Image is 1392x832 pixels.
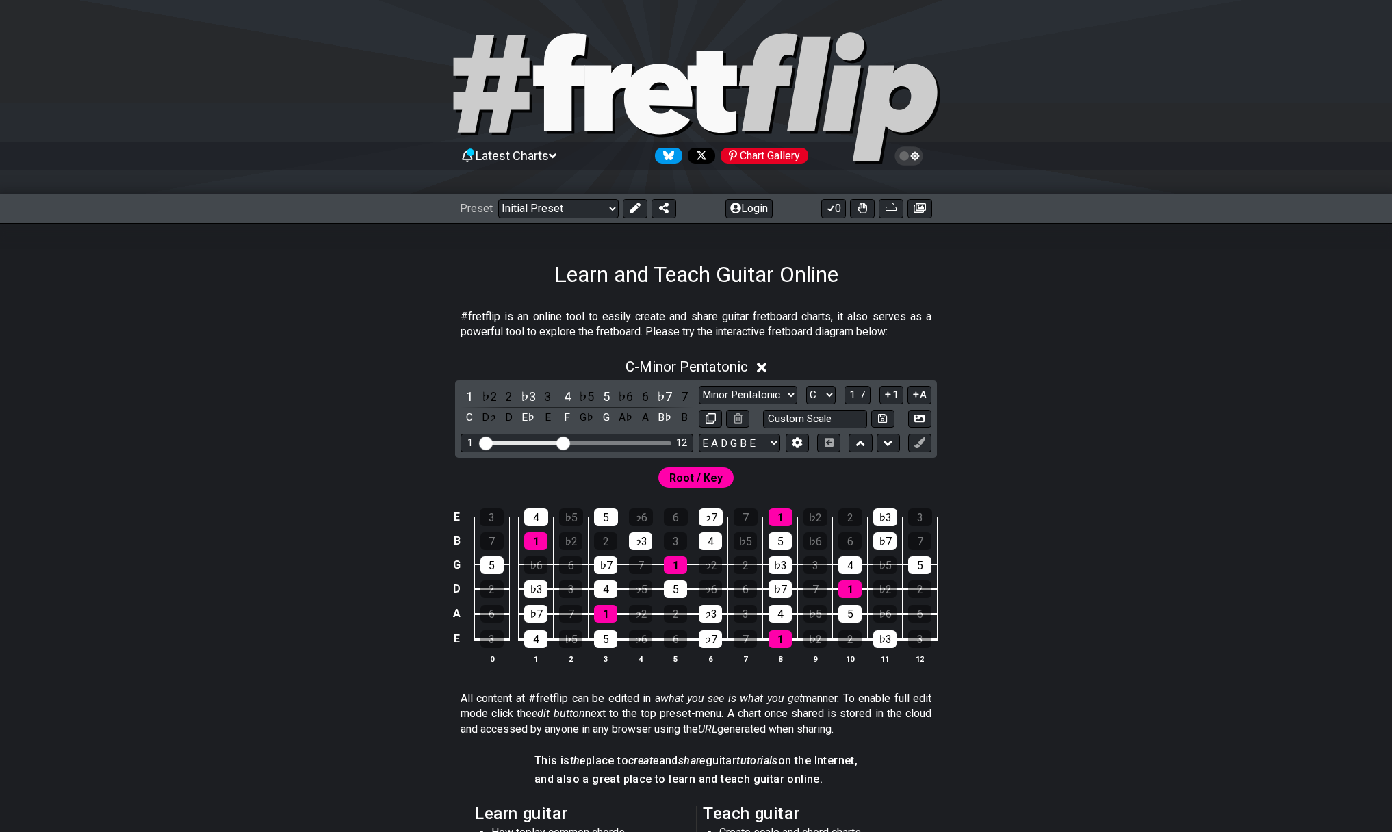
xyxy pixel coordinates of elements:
[578,387,595,406] div: toggle scale degree
[838,605,862,623] div: 5
[524,630,547,648] div: 4
[617,387,634,406] div: toggle scale degree
[594,556,617,574] div: ♭7
[476,148,549,163] span: Latest Charts
[664,605,687,623] div: 2
[534,753,858,768] h4: This is place to and guitar on the Internet,
[721,148,808,164] div: Chart Gallery
[524,508,548,526] div: 4
[734,556,757,574] div: 2
[449,529,465,553] td: B
[838,508,862,526] div: 2
[524,580,547,598] div: ♭3
[629,605,652,623] div: ♭2
[554,261,838,287] h1: Learn and Teach Guitar Online
[554,651,589,666] th: 2
[803,580,827,598] div: 7
[480,556,504,574] div: 5
[480,508,504,526] div: 3
[474,651,509,666] th: 0
[879,199,903,218] button: Print
[617,408,634,427] div: toggle pitch class
[734,508,758,526] div: 7
[868,651,903,666] th: 11
[675,408,693,427] div: toggle pitch class
[678,754,706,767] em: share
[461,434,693,452] div: Visible fret range
[664,532,687,550] div: 3
[769,556,792,574] div: ♭3
[480,630,504,648] div: 3
[769,630,792,648] div: 1
[734,630,757,648] div: 7
[461,408,478,427] div: toggle pitch class
[656,408,673,427] div: toggle pitch class
[908,580,931,598] div: 2
[682,148,715,164] a: Follow #fretflip at X
[769,532,792,550] div: 5
[849,434,872,452] button: Move up
[594,605,617,623] div: 1
[658,651,693,666] th: 5
[532,707,584,720] em: edit button
[703,806,917,821] h2: Teach guitar
[524,532,547,550] div: 1
[449,506,465,530] td: E
[594,532,617,550] div: 2
[500,387,517,406] div: toggle scale degree
[519,387,537,406] div: toggle scale degree
[699,605,722,623] div: ♭3
[873,580,897,598] div: ♭2
[803,605,827,623] div: ♭5
[907,199,932,218] button: Create image
[519,651,554,666] th: 1
[475,806,689,821] h2: Learn guitar
[460,202,493,215] span: Preset
[594,630,617,648] div: 5
[656,387,673,406] div: toggle scale degree
[652,199,676,218] button: Share Preset
[649,148,682,164] a: Follow #fretflip at Bluesky
[480,408,498,427] div: toggle pitch class
[449,553,465,577] td: G
[559,556,582,574] div: 6
[559,580,582,598] div: 3
[558,387,576,406] div: toggle scale degree
[594,580,617,598] div: 4
[873,605,897,623] div: ♭6
[908,532,931,550] div: 7
[769,580,792,598] div: ♭7
[664,630,687,648] div: 6
[699,434,780,452] select: Tuning
[803,556,827,574] div: 3
[539,387,556,406] div: toggle scale degree
[903,651,938,666] th: 12
[480,580,504,598] div: 2
[726,410,749,428] button: Delete
[803,508,827,526] div: ♭2
[873,556,897,574] div: ♭5
[461,387,478,406] div: toggle scale degree
[578,408,595,427] div: toggle pitch class
[558,408,576,427] div: toggle pitch class
[908,434,931,452] button: First click edit preset to enable marker editing
[873,508,897,526] div: ♭3
[629,580,652,598] div: ♭5
[803,630,827,648] div: ♭2
[833,651,868,666] th: 10
[636,387,654,406] div: toggle scale degree
[817,434,840,452] button: Toggle horizontal chord view
[698,723,717,736] em: URL
[500,408,517,427] div: toggle pitch class
[849,389,866,401] span: 1..7
[879,386,903,404] button: 1
[626,359,748,375] span: C - Minor Pentatonic
[699,556,722,574] div: ♭2
[736,754,778,767] em: tutorials
[589,651,623,666] th: 3
[908,605,931,623] div: 6
[524,605,547,623] div: ♭7
[629,630,652,648] div: ♭6
[623,651,658,666] th: 4
[734,580,757,598] div: 6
